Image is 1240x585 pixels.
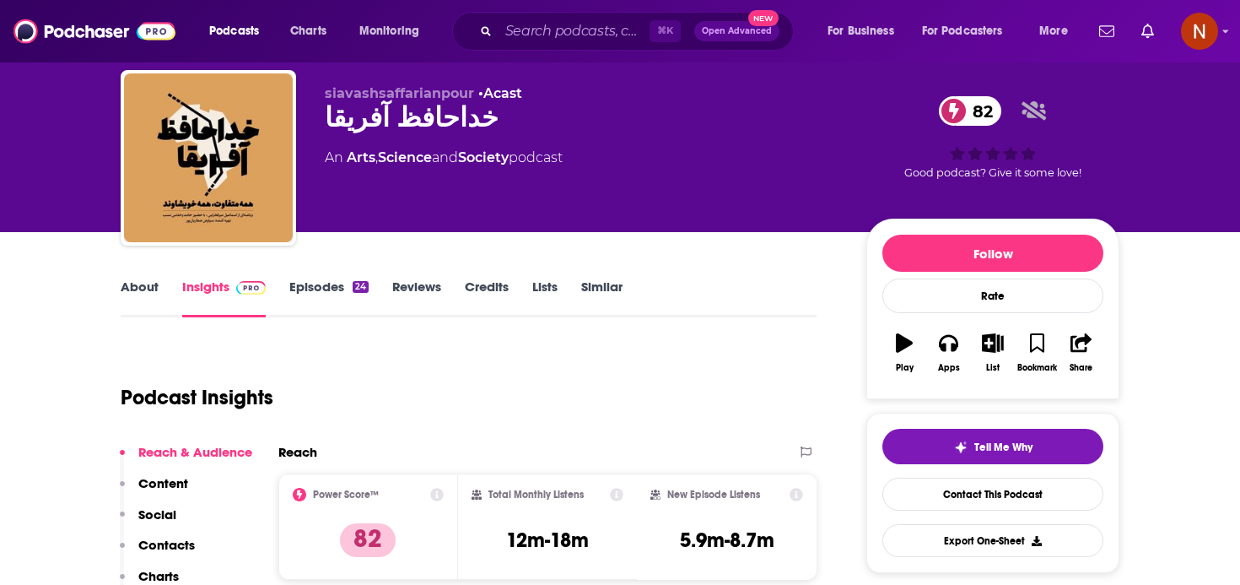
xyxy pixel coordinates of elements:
button: List [971,322,1015,383]
h2: Total Monthly Listens [488,489,584,501]
a: 82 [939,96,1001,126]
button: Reach & Audience [120,444,252,475]
button: open menu [911,18,1027,45]
div: 24 [353,281,369,293]
span: New [748,10,779,26]
a: Similar [581,279,623,317]
p: 82 [340,523,396,557]
span: 82 [956,96,1001,126]
a: Lists [532,279,558,317]
h3: 5.9m-8.7m [680,528,774,553]
p: Charts [138,568,179,584]
button: Share [1059,322,1103,383]
button: Apps [926,322,970,383]
button: open menu [1027,18,1089,45]
img: Podchaser - Follow, Share and Rate Podcasts [13,15,175,47]
span: Charts [290,19,326,43]
img: tell me why sparkle [954,441,968,454]
span: • [478,85,522,101]
h1: Podcast Insights [121,385,273,410]
a: Episodes24 [289,279,369,317]
span: Monitoring [359,19,419,43]
button: Social [120,506,176,538]
a: Show notifications dropdown [1092,17,1121,46]
button: Bookmark [1015,322,1059,383]
div: Share [1070,363,1092,373]
div: An podcast [325,148,563,168]
a: Show notifications dropdown [1135,17,1161,46]
button: tell me why sparkleTell Me Why [882,429,1103,464]
button: Open AdvancedNew [694,21,779,41]
span: Logged in as AdelNBM [1181,13,1218,50]
button: Follow [882,235,1103,272]
p: Social [138,506,176,523]
button: open menu [197,18,281,45]
span: and [432,149,458,165]
button: Play [882,322,926,383]
img: خداحافظ آفریقا [124,73,293,242]
span: ⌘ K [650,20,681,42]
p: Reach & Audience [138,444,252,460]
h2: Power Score™ [313,489,379,501]
button: Content [120,475,188,506]
a: Credits [465,279,509,317]
a: Charts [279,18,337,45]
h3: 12m-18m [506,528,589,553]
a: Reviews [392,279,441,317]
div: List [986,363,1000,373]
button: Show profile menu [1181,13,1218,50]
span: Good podcast? Give it some love! [904,166,1081,179]
a: Society [458,149,509,165]
a: Arts [347,149,375,165]
a: Contact This Podcast [882,478,1103,511]
div: Apps [938,363,960,373]
a: Science [378,149,432,165]
span: For Business [828,19,894,43]
span: Podcasts [209,19,259,43]
p: Contacts [138,537,195,553]
h2: Reach [278,444,317,460]
input: Search podcasts, credits, & more... [499,18,650,45]
button: Contacts [120,537,195,568]
a: InsightsPodchaser Pro [182,279,266,317]
div: Search podcasts, credits, & more... [468,12,810,51]
img: User Profile [1181,13,1218,50]
span: Open Advanced [702,27,772,35]
div: Play [896,363,914,373]
span: , [375,149,378,165]
button: open menu [348,18,441,45]
a: Acast [483,85,522,101]
button: open menu [816,18,915,45]
button: Export One-Sheet [882,524,1103,557]
div: Bookmark [1017,363,1057,373]
div: 82Good podcast? Give it some love! [866,85,1119,190]
p: Content [138,475,188,491]
h2: New Episode Listens [667,489,760,501]
span: For Podcasters [922,19,1003,43]
div: Rate [882,279,1103,313]
a: About [121,279,159,317]
span: siavashsaffarianpour [325,85,474,101]
span: More [1039,19,1068,43]
img: Podchaser Pro [236,281,266,295]
span: Tell Me Why [974,441,1032,454]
